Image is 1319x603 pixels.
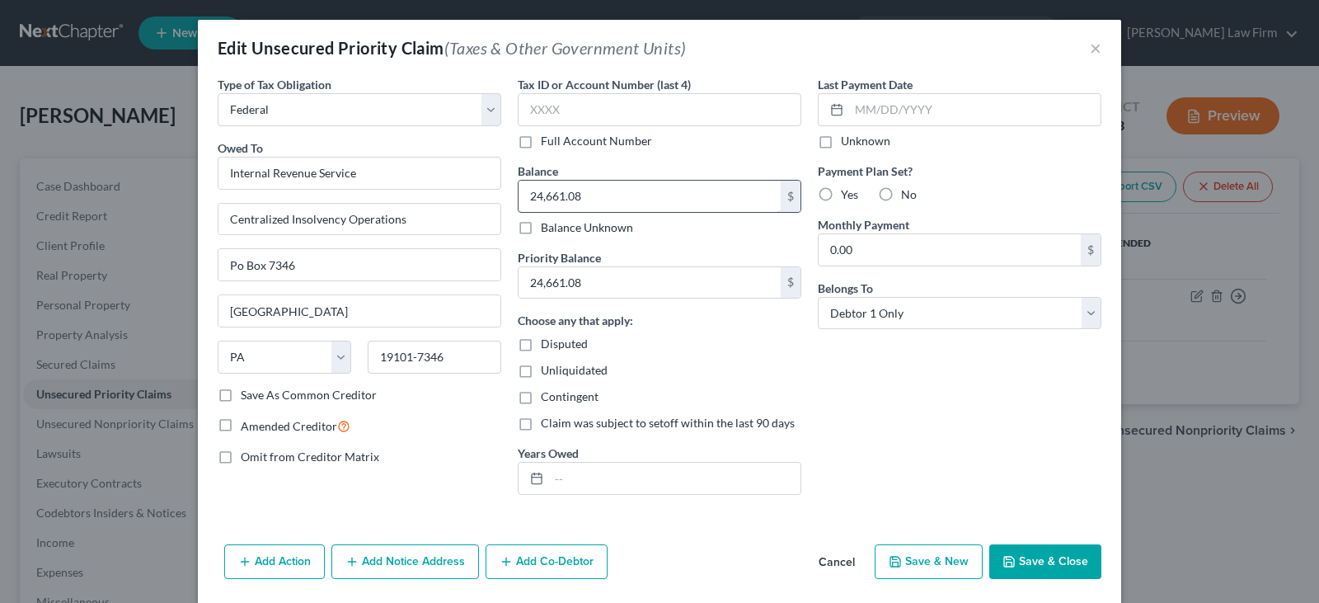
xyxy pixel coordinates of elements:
[519,267,781,299] input: 0.00
[541,133,652,149] label: Full Account Number
[541,219,633,236] label: Balance Unknown
[901,187,917,201] span: No
[518,445,579,462] label: Years Owed
[1090,38,1101,58] button: ×
[218,295,500,327] input: Enter city...
[1081,234,1101,266] div: $
[444,38,687,58] span: (Taxes & Other Government Units)
[805,546,868,579] button: Cancel
[218,249,500,280] input: Apt, Suite, etc...
[818,76,913,93] label: Last Payment Date
[518,76,691,93] label: Tax ID or Account Number (last 4)
[849,94,1101,125] input: MM/DD/YYYY
[518,93,801,126] input: XXXX
[518,249,601,266] label: Priority Balance
[541,416,795,430] span: Claim was subject to setoff within the last 90 days
[519,181,781,212] input: 0.00
[218,141,263,155] span: Owed To
[218,157,501,190] input: Search creditor by name...
[218,78,331,92] span: Type of Tax Obligation
[541,337,588,351] span: Disputed
[989,544,1101,579] button: Save & Close
[241,387,377,403] label: Save As Common Creditor
[331,544,479,579] button: Add Notice Address
[781,267,800,299] div: $
[841,187,858,201] span: Yes
[541,363,608,377] span: Unliquidated
[541,389,598,403] span: Contingent
[218,36,686,59] div: Edit Unsecured Priority Claim
[218,204,500,235] input: Enter address...
[518,163,558,180] label: Balance
[818,163,1101,180] label: Payment Plan Set?
[875,544,983,579] button: Save & New
[518,312,633,329] label: Choose any that apply:
[818,216,909,233] label: Monthly Payment
[241,450,379,464] span: Omit from Creditor Matrix
[781,181,800,212] div: $
[818,281,873,295] span: Belongs To
[819,234,1081,266] input: 0.00
[549,463,800,494] input: --
[368,341,501,374] input: Enter zip...
[224,544,325,579] button: Add Action
[841,133,890,149] label: Unknown
[486,544,608,579] button: Add Co-Debtor
[241,419,337,433] span: Amended Creditor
